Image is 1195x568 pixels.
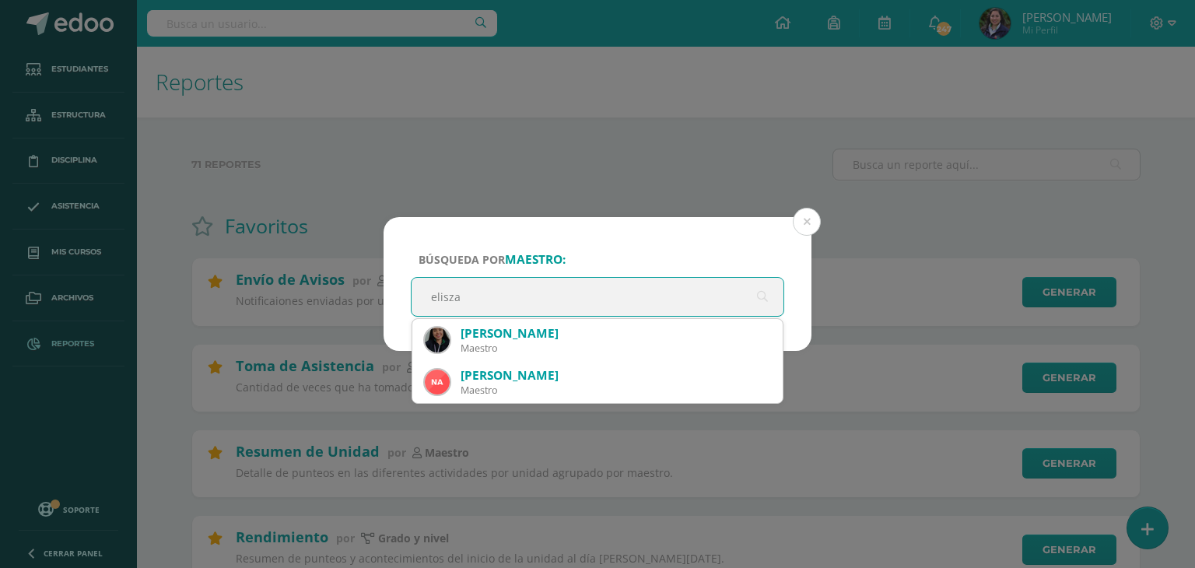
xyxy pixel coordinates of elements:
span: Búsqueda por [419,252,566,267]
div: [PERSON_NAME] [461,325,770,342]
input: ej. Nicholas Alekzander, etc. [412,278,783,316]
div: Maestro [461,384,770,397]
div: Maestro [461,342,770,355]
strong: maestro: [505,251,566,268]
button: Close (Esc) [793,208,821,236]
div: [PERSON_NAME] [461,367,770,384]
img: 05b0c392cdf5122faff8de1dd3fa3244.png [425,328,450,352]
img: c625caf8c7692d56d83f0393ebd2e316.png [425,370,450,394]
